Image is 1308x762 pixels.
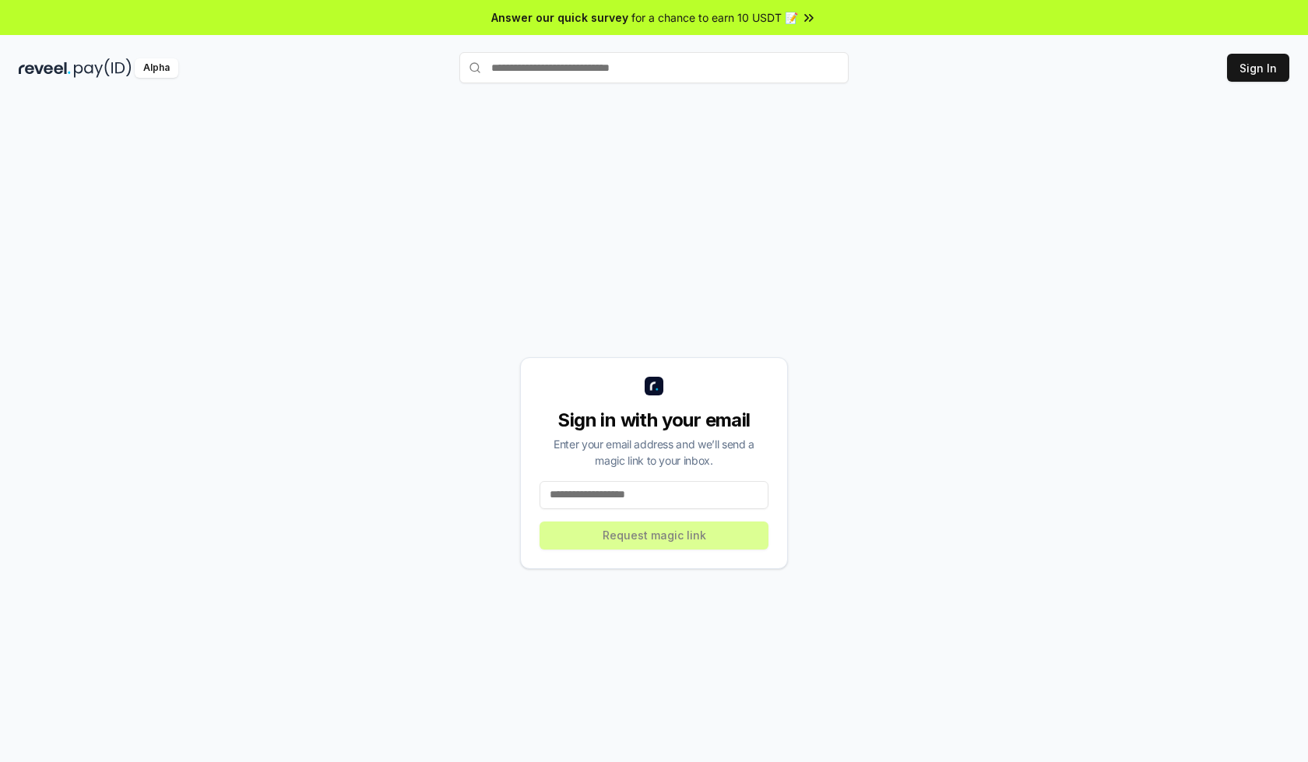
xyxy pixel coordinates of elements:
[631,9,798,26] span: for a chance to earn 10 USDT 📝
[645,377,663,395] img: logo_small
[540,408,768,433] div: Sign in with your email
[135,58,178,78] div: Alpha
[491,9,628,26] span: Answer our quick survey
[1227,54,1289,82] button: Sign In
[540,436,768,469] div: Enter your email address and we’ll send a magic link to your inbox.
[19,58,71,78] img: reveel_dark
[74,58,132,78] img: pay_id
